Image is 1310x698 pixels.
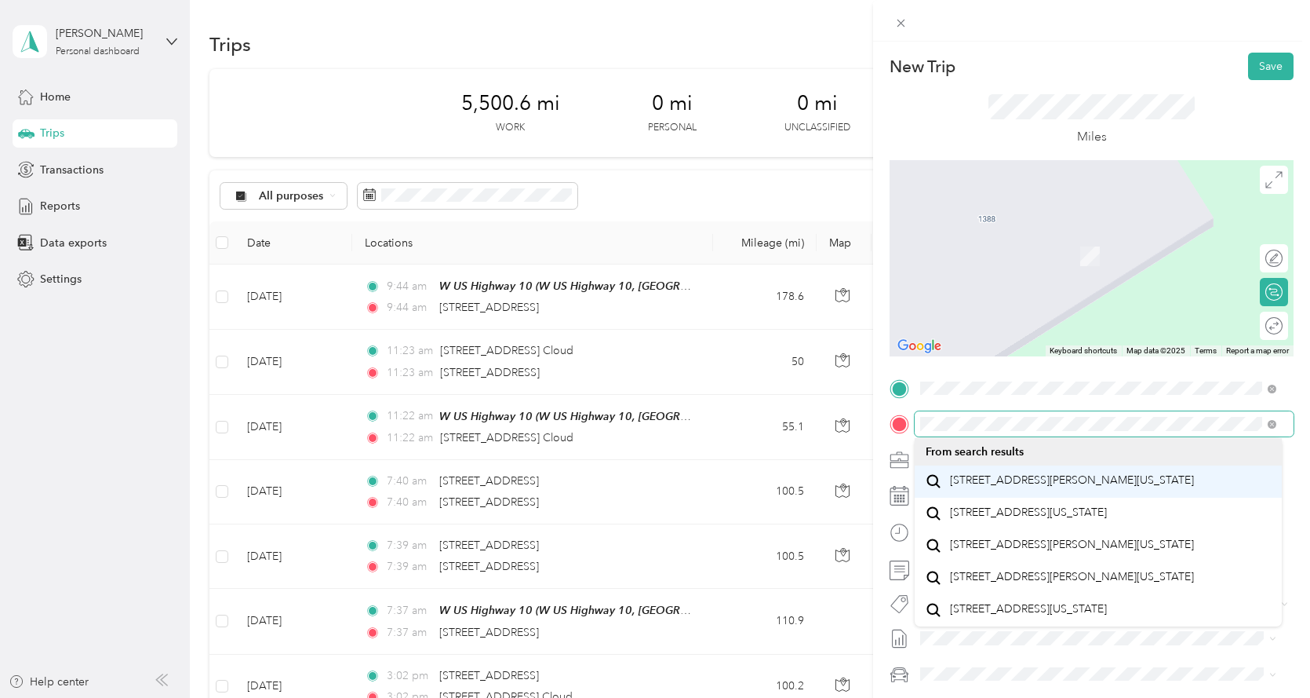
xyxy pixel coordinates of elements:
a: Terms (opens in new tab) [1195,346,1217,355]
button: Keyboard shortcuts [1050,345,1117,356]
iframe: Everlance-gr Chat Button Frame [1222,610,1310,698]
p: New Trip [890,56,955,78]
span: [STREET_ADDRESS][PERSON_NAME][US_STATE] [950,570,1194,584]
span: From search results [926,445,1024,459]
span: [STREET_ADDRESS][US_STATE] [950,506,1107,520]
span: [STREET_ADDRESS][US_STATE] [950,602,1107,616]
a: Open this area in Google Maps (opens a new window) [893,336,945,356]
span: [STREET_ADDRESS][PERSON_NAME][US_STATE] [950,538,1194,552]
span: Map data ©2025 [1126,346,1185,355]
a: Report a map error [1226,346,1289,355]
img: Google [893,336,945,356]
span: [STREET_ADDRESS][PERSON_NAME][US_STATE] [950,473,1194,488]
button: Save [1248,53,1294,80]
p: Miles [1077,127,1107,147]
